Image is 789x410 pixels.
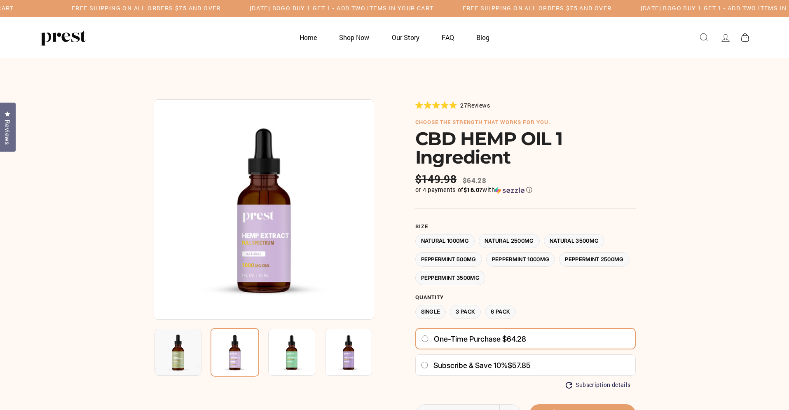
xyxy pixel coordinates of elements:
[289,29,500,45] ul: Primary
[466,29,500,45] a: Blog
[495,187,524,194] img: Sezzle
[415,119,636,126] h6: choose the strength that works for you.
[467,101,490,109] span: Reviews
[460,101,467,109] span: 27
[479,234,540,248] label: Natural 2500MG
[508,361,531,370] span: $57.85
[415,186,636,194] div: or 4 payments of with
[268,329,315,376] img: CBD HEMP OIL 1 Ingredient
[415,101,490,110] div: 27Reviews
[211,328,259,377] img: CBD HEMP OIL 1 Ingredient
[566,382,631,389] button: Subscription details
[329,29,379,45] a: Shop Now
[450,305,481,319] label: 3 Pack
[415,173,459,185] span: $149.98
[463,5,612,12] h5: Free Shipping on all orders $75 and over
[325,329,372,376] img: CBD HEMP OIL 1 Ingredient
[415,294,636,301] label: Quantity
[421,335,429,342] input: One-time purchase $64.28
[433,361,508,370] span: Subscribe & save 10%
[415,252,482,267] label: Peppermint 500MG
[415,305,446,319] label: Single
[155,329,201,376] img: CBD HEMP OIL 1 Ingredient
[431,29,464,45] a: FAQ
[434,335,526,344] span: One-time purchase $64.28
[40,29,86,46] img: PREST ORGANICS
[415,129,636,166] h1: CBD HEMP OIL 1 Ingredient
[559,252,630,267] label: Peppermint 2500MG
[154,99,374,320] img: CBD HEMP OIL 1 Ingredient
[544,234,605,248] label: Natural 3500MG
[415,186,636,194] div: or 4 payments of$16.07withSezzle Click to learn more about Sezzle
[382,29,430,45] a: Our Story
[464,186,482,194] span: $16.07
[250,5,434,12] h5: [DATE] BOGO BUY 1 GET 1 - ADD TWO ITEMS IN YOUR CART
[415,223,636,230] label: Size
[72,5,221,12] h5: Free Shipping on all orders $75 and over
[415,271,486,285] label: Peppermint 3500MG
[576,382,631,389] span: Subscription details
[463,176,486,185] span: $64.28
[421,362,428,368] input: Subscribe & save 10%$57.85
[415,234,475,248] label: Natural 1000MG
[485,305,516,319] label: 6 Pack
[2,119,13,145] span: Reviews
[289,29,327,45] a: Home
[486,252,555,267] label: Peppermint 1000MG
